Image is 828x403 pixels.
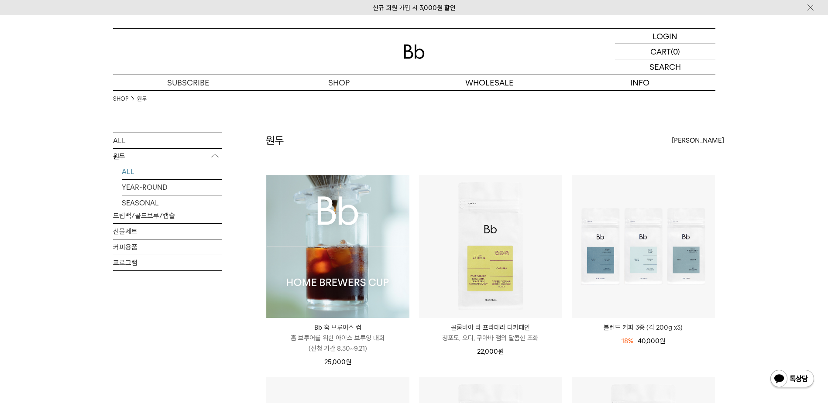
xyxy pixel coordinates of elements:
a: YEAR-ROUND [122,180,222,195]
img: 블렌드 커피 3종 (각 200g x3) [572,175,715,318]
h2: 원두 [266,133,284,148]
p: (0) [671,44,680,59]
a: 원두 [137,95,147,103]
p: WHOLESALE [414,75,565,90]
span: 22,000 [477,348,504,355]
a: 드립백/콜드브루/캡슐 [113,208,222,223]
a: SHOP [264,75,414,90]
span: 25,000 [324,358,351,366]
a: CART (0) [615,44,715,59]
a: SEASONAL [122,195,222,211]
a: 프로그램 [113,255,222,270]
a: Bb 홈 브루어스 컵 홈 브루어를 위한 아이스 브루잉 대회(신청 기간 8.30~9.21) [266,322,409,354]
a: 커피용품 [113,239,222,255]
span: 원 [346,358,351,366]
p: Bb 홈 브루어스 컵 [266,322,409,333]
span: 40,000 [638,337,665,345]
span: [PERSON_NAME] [672,135,724,146]
img: 카카오톡 채널 1:1 채팅 버튼 [770,369,815,390]
span: 원 [660,337,665,345]
a: 블렌드 커피 3종 (각 200g x3) [572,322,715,333]
a: ALL [113,133,222,148]
a: LOGIN [615,29,715,44]
a: SUBSCRIBE [113,75,264,90]
div: 18% [622,336,633,346]
p: 청포도, 오디, 구아바 잼의 달콤한 조화 [419,333,562,343]
img: 로고 [404,44,425,59]
img: 콜롬비아 라 프라데라 디카페인 [419,175,562,318]
a: 신규 회원 가입 시 3,000원 할인 [373,4,456,12]
p: CART [650,44,671,59]
img: Bb 홈 브루어스 컵 [266,175,409,318]
a: ALL [122,164,222,179]
a: SHOP [113,95,128,103]
p: INFO [565,75,715,90]
p: LOGIN [653,29,677,44]
p: SEARCH [649,59,681,75]
p: 홈 브루어를 위한 아이스 브루잉 대회 (신청 기간 8.30~9.21) [266,333,409,354]
a: 선물세트 [113,224,222,239]
span: 원 [498,348,504,355]
p: 콜롬비아 라 프라데라 디카페인 [419,322,562,333]
p: 원두 [113,149,222,164]
a: 콜롬비아 라 프라데라 디카페인 청포도, 오디, 구아바 잼의 달콤한 조화 [419,322,562,343]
